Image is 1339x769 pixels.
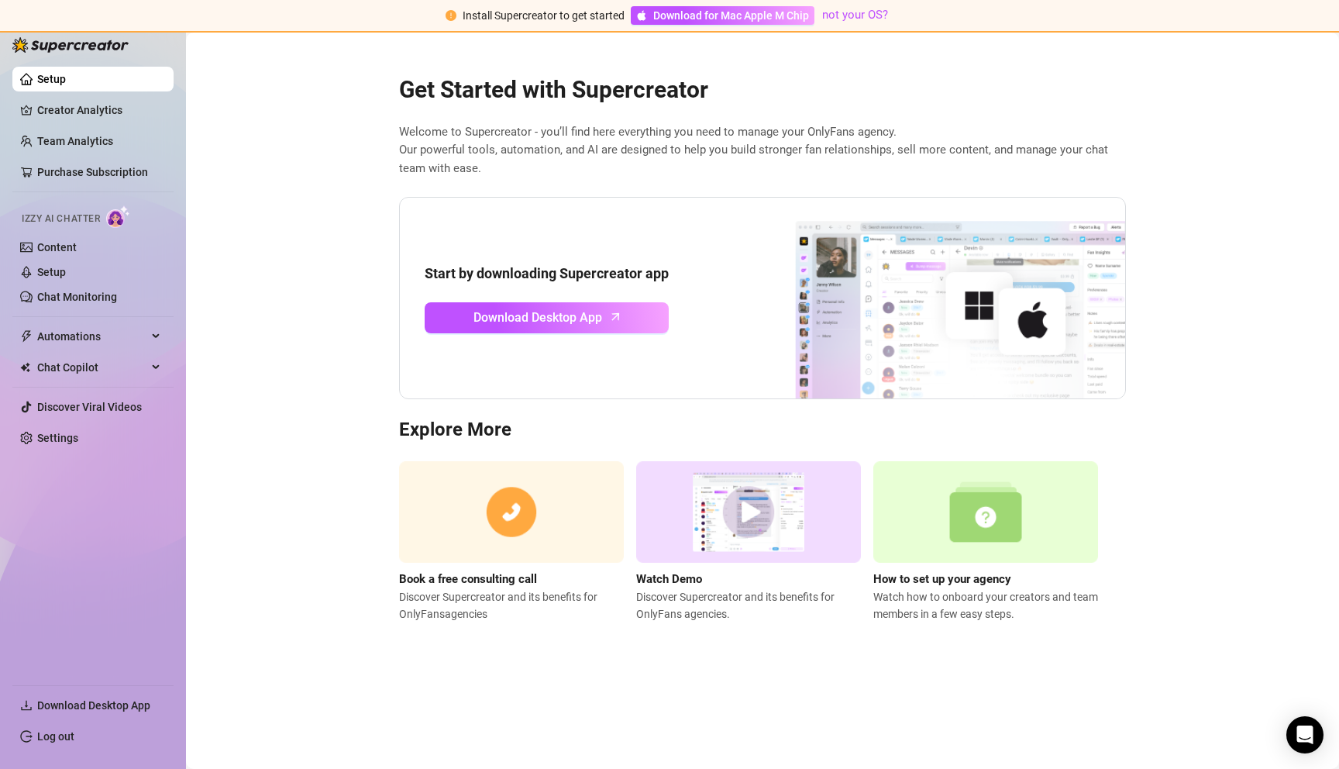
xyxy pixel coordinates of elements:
[1286,716,1324,753] div: Open Intercom Messenger
[37,98,161,122] a: Creator Analytics
[631,6,814,25] a: Download for Mac Apple M Chip
[106,205,130,228] img: AI Chatter
[446,10,456,21] span: exclamation-circle
[37,432,78,444] a: Settings
[607,308,625,326] span: arrow-up
[37,291,117,303] a: Chat Monitoring
[425,302,669,333] a: Download Desktop Apparrow-up
[37,73,66,85] a: Setup
[399,588,624,622] span: Discover Supercreator and its benefits for OnlyFans agencies
[636,588,861,622] span: Discover Supercreator and its benefits for OnlyFans agencies.
[636,461,861,622] a: Watch DemoDiscover Supercreator and its benefits for OnlyFans agencies.
[636,461,861,563] img: supercreator demo
[636,572,702,586] strong: Watch Demo
[37,401,142,413] a: Discover Viral Videos
[738,198,1125,399] img: download app
[20,699,33,712] span: download
[399,461,624,622] a: Book a free consulting callDiscover Supercreator and its benefits for OnlyFansagencies
[653,7,809,24] span: Download for Mac Apple M Chip
[822,8,888,22] a: not your OS?
[37,160,161,184] a: Purchase Subscription
[463,9,625,22] span: Install Supercreator to get started
[873,461,1098,622] a: How to set up your agencyWatch how to onboard your creators and team members in a few easy steps.
[473,308,602,327] span: Download Desktop App
[37,324,147,349] span: Automations
[37,355,147,380] span: Chat Copilot
[22,212,100,226] span: Izzy AI Chatter
[12,37,129,53] img: logo-BBDzfeDw.svg
[20,330,33,343] span: thunderbolt
[37,730,74,743] a: Log out
[873,461,1098,563] img: setup agency guide
[873,588,1098,622] span: Watch how to onboard your creators and team members in a few easy steps.
[636,10,647,21] span: apple
[873,572,1011,586] strong: How to set up your agency
[399,123,1126,178] span: Welcome to Supercreator - you’ll find here everything you need to manage your OnlyFans agency. Ou...
[399,461,624,563] img: consulting call
[37,266,66,278] a: Setup
[20,362,30,373] img: Chat Copilot
[37,699,150,712] span: Download Desktop App
[37,241,77,253] a: Content
[399,75,1126,105] h2: Get Started with Supercreator
[37,135,113,147] a: Team Analytics
[425,265,669,281] strong: Start by downloading Supercreator app
[399,418,1126,443] h3: Explore More
[399,572,537,586] strong: Book a free consulting call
